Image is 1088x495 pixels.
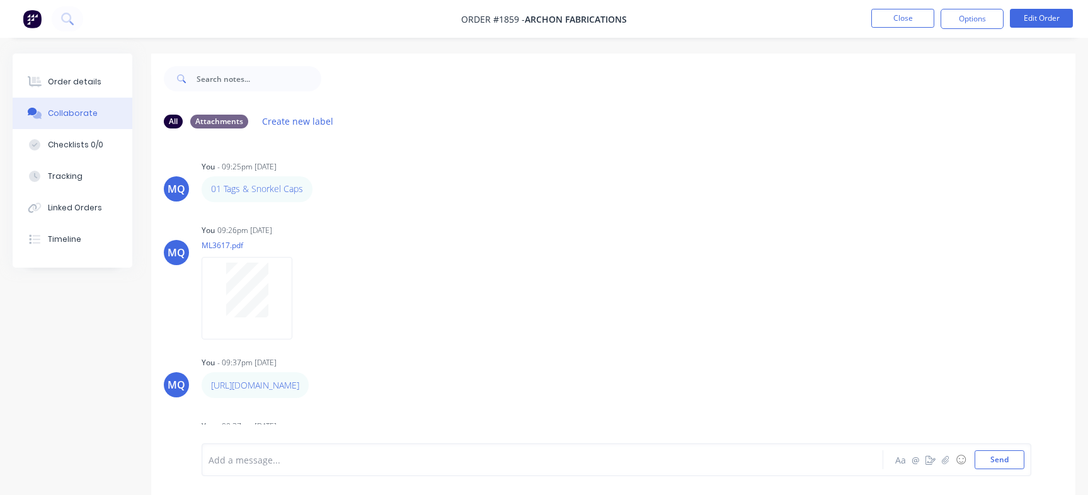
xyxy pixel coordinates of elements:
[525,13,627,25] span: Archon Fabrications
[13,66,132,98] button: Order details
[941,9,1004,29] button: Options
[217,161,277,173] div: - 09:25pm [DATE]
[13,129,132,161] button: Checklists 0/0
[211,183,303,195] a: 01 Tags & Snorkel Caps
[48,202,102,213] div: Linked Orders
[461,13,525,25] span: Order #1859 -
[197,66,321,91] input: Search notes...
[953,452,968,467] button: ☺
[164,115,183,128] div: All
[217,225,272,236] div: 09:26pm [DATE]
[168,181,185,196] div: MQ
[1010,9,1073,28] button: Edit Order
[48,108,98,119] div: Collaborate
[211,379,299,391] a: [URL][DOMAIN_NAME]
[190,115,248,128] div: Attachments
[48,139,103,151] div: Checklists 0/0
[908,452,923,467] button: @
[202,240,305,251] p: ML3617.pdf
[202,161,215,173] div: You
[48,76,101,88] div: Order details
[168,245,185,260] div: MQ
[975,450,1024,469] button: Send
[13,224,132,255] button: Timeline
[256,113,340,130] button: Create new label
[48,234,81,245] div: Timeline
[871,9,934,28] button: Close
[13,192,132,224] button: Linked Orders
[168,377,185,392] div: MQ
[202,357,215,368] div: You
[48,171,83,182] div: Tracking
[13,98,132,129] button: Collaborate
[217,421,277,432] div: - 09:37pm [DATE]
[217,357,277,368] div: - 09:37pm [DATE]
[23,9,42,28] img: Factory
[893,452,908,467] button: Aa
[202,421,215,432] div: You
[13,161,132,192] button: Tracking
[202,225,215,236] div: You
